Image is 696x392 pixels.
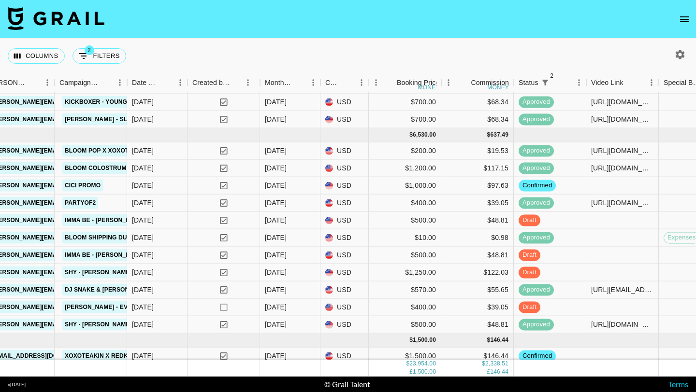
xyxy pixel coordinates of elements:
[265,320,287,329] div: Aug '25
[413,368,436,376] div: 1,500.00
[188,73,260,92] div: Created by Grail Team
[320,73,369,92] div: Currency
[519,146,554,155] span: approved
[265,250,287,260] div: Aug '25
[62,197,98,209] a: PARTYOF2
[591,198,653,208] div: https://www.tiktok.com/@ramiahvaldezzz/video/7536262158435306782?is_from_webapp=1&sender_device=p...
[55,73,127,92] div: Campaign (Type)
[265,267,287,277] div: Aug '25
[418,84,440,90] div: money
[487,368,491,376] div: £
[572,75,586,90] button: Menu
[320,229,369,247] div: USD
[62,350,191,362] a: Xoxoteakin x Redken Collaboration
[320,348,369,365] div: USD
[413,336,436,344] div: 1,500.00
[397,73,439,92] div: Booking Price
[441,316,514,334] div: $48.81
[485,360,508,368] div: 2,338.51
[320,316,369,334] div: USD
[519,268,540,277] span: draft
[369,348,441,365] div: $1,500.00
[265,97,287,107] div: Jul '25
[8,381,26,388] div: v [DATE]
[369,160,441,177] div: $1,200.00
[320,111,369,128] div: USD
[265,114,287,124] div: Jul '25
[62,214,147,226] a: IMMA BE - [PERSON_NAME]
[409,360,436,368] div: 23,954.00
[320,160,369,177] div: USD
[85,45,94,55] span: 2
[132,114,154,124] div: 03/07/2025
[441,348,514,365] div: $146.44
[409,336,413,344] div: $
[320,142,369,160] div: USD
[519,73,538,92] div: Status
[675,10,694,29] button: open drawer
[413,131,436,139] div: 6,530.00
[265,198,287,208] div: Aug '25
[441,195,514,212] div: $39.05
[471,73,509,92] div: Commission
[27,76,40,89] button: Sort
[132,97,154,107] div: 24/07/2025
[369,264,441,281] div: $1,250.00
[62,266,134,279] a: Shy - [PERSON_NAME]
[369,195,441,212] div: $400.00
[320,264,369,281] div: USD
[623,76,637,89] button: Sort
[586,73,659,92] div: Video Link
[487,131,491,139] div: $
[241,75,255,90] button: Menu
[62,113,152,126] a: [PERSON_NAME] - Slipknot
[369,316,441,334] div: $500.00
[265,146,287,155] div: Aug '25
[490,368,508,376] div: 146.44
[552,76,565,89] button: Sort
[62,180,103,192] a: CiCi Promo
[591,97,653,107] div: https://www.tiktok.com/@vaimonroe/video/7531897807117241606?is_from_webapp=1&sender_device=pc&web...
[441,94,514,111] div: $68.34
[519,181,556,190] span: confirmed
[369,299,441,316] div: $400.00
[591,114,653,124] div: https://www.instagram.com/reel/DL2qLGRs2HH/?igsh=MXAzdXMyZWp6Y2F1bw%3D%3D
[324,379,370,389] div: © Grail Talent
[40,75,55,90] button: Menu
[547,71,557,81] span: 2
[406,360,409,368] div: $
[519,216,540,225] span: draft
[127,73,188,92] div: Date Created
[441,229,514,247] div: $0.98
[320,212,369,229] div: USD
[265,215,287,225] div: Aug '25
[8,7,104,30] img: Grail Talent
[490,336,508,344] div: 146.44
[409,368,413,376] div: £
[354,75,369,90] button: Menu
[369,247,441,264] div: $500.00
[369,142,441,160] div: $200.00
[62,145,178,157] a: Bloom Pop x Xoxoteakin Month 2
[320,177,369,195] div: USD
[519,351,556,361] span: confirmed
[369,281,441,299] div: $570.00
[457,76,471,89] button: Sort
[320,195,369,212] div: USD
[441,142,514,160] div: $19.53
[265,163,287,173] div: Aug '25
[59,73,99,92] div: Campaign (Type)
[132,146,154,155] div: 16/07/2025
[341,76,354,89] button: Sort
[519,98,554,107] span: approved
[320,281,369,299] div: USD
[441,281,514,299] div: $55.65
[265,302,287,312] div: Aug '25
[482,360,485,368] div: $
[519,115,554,124] span: approved
[159,76,173,89] button: Sort
[383,76,397,89] button: Sort
[519,251,540,260] span: draft
[441,212,514,229] div: $48.81
[265,181,287,190] div: Aug '25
